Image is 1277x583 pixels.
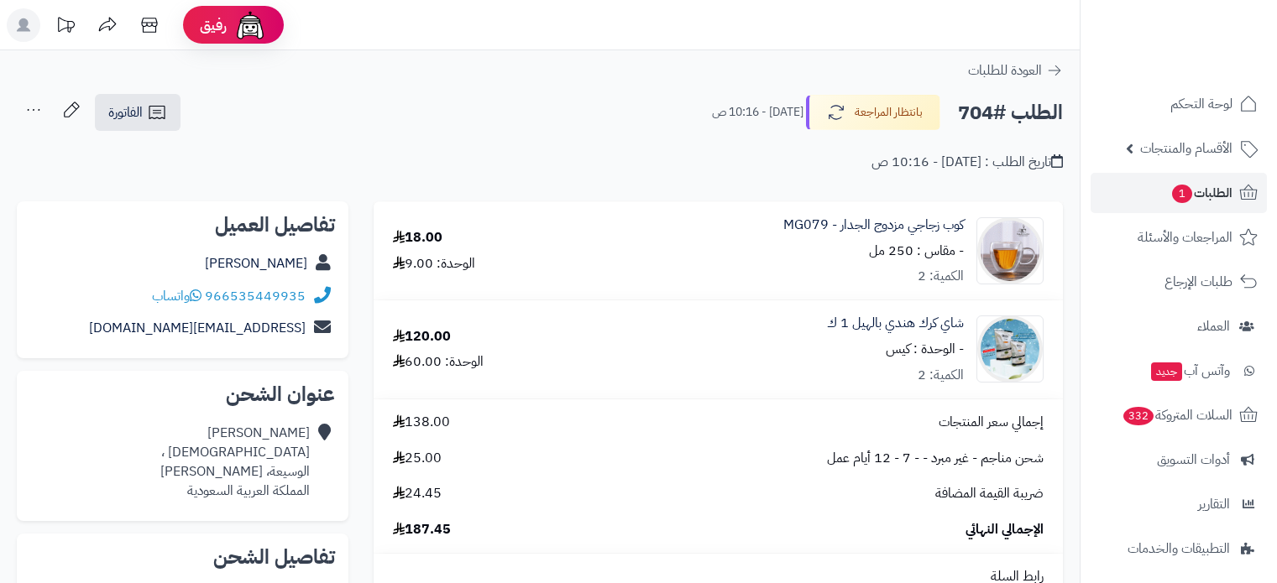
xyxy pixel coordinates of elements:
span: الإجمالي النهائي [966,520,1044,539]
span: 1 [1172,185,1192,203]
a: التطبيقات والخدمات [1091,528,1267,569]
div: [PERSON_NAME] [DEMOGRAPHIC_DATA] ، الوسيعة، [PERSON_NAME] المملكة العربية السعودية [160,424,310,500]
span: طلبات الإرجاع [1164,270,1233,294]
a: المراجعات والأسئلة [1091,217,1267,258]
a: واتساب [152,286,201,306]
a: السلات المتروكة332 [1091,395,1267,435]
span: رفيق [200,15,227,35]
a: التقارير [1091,484,1267,524]
span: 25.00 [393,449,442,468]
a: وآتس آبجديد [1091,351,1267,391]
span: 24.45 [393,484,442,503]
button: بانتظار المراجعة [806,95,940,130]
a: تحديثات المنصة [44,8,86,46]
img: 1735378284-1703022283-%D8%B4%D8%AA%D8%A7%D8%A1%20%D8%AF%D8%A7%D9%81%D8%A6%20%D9%85%D8%B9%20%D8%B4... [977,315,1043,383]
span: المراجعات والأسئلة [1138,226,1233,249]
a: كوب زجاجي مزدوج الجدار - MG079 [783,216,964,235]
div: الوحدة: 60.00 [393,352,484,372]
img: 1722434422-82-90x90.gif [977,217,1043,284]
a: [EMAIL_ADDRESS][DOMAIN_NAME] [89,318,306,338]
img: ai-face.png [233,8,267,42]
span: جديد [1151,362,1182,381]
a: طلبات الإرجاع [1091,262,1267,302]
span: ضريبة القيمة المضافة [935,484,1044,503]
span: 332 [1123,407,1154,425]
span: شحن مناجم - غير مبرد - - 7 - 12 أيام عمل [827,449,1044,468]
h2: عنوان الشحن [30,384,335,404]
span: العودة للطلبات [968,60,1042,81]
h2: الطلب #704 [958,96,1063,130]
span: أدوات التسويق [1157,448,1230,471]
div: الوحدة: 9.00 [393,254,475,273]
div: الكمية: 2 [918,267,964,286]
span: الفاتورة [108,102,143,122]
div: تاريخ الطلب : [DATE] - 10:16 ص [871,153,1063,172]
img: logo-2.png [1163,47,1261,82]
a: [PERSON_NAME] [205,253,307,273]
span: التطبيقات والخدمات [1128,537,1230,560]
a: 966535449935 [205,286,306,306]
span: وآتس آب [1149,359,1230,383]
span: السلات المتروكة [1122,403,1233,427]
a: العملاء [1091,306,1267,346]
span: العملاء [1197,315,1230,338]
span: الأقسام والمنتجات [1140,137,1233,160]
a: لوحة التحكم [1091,84,1267,124]
a: الفاتورة [95,94,181,131]
small: - الوحدة : كيس [886,339,964,359]
h2: تفاصيل الشحن [30,547,335,567]
span: التقارير [1198,492,1230,516]
span: 138.00 [393,413,450,432]
a: الطلبات1 [1091,173,1267,213]
span: الطلبات [1170,181,1233,205]
div: 120.00 [393,327,451,346]
div: الكمية: 2 [918,366,964,385]
small: [DATE] - 10:16 ص [712,104,803,121]
span: 187.45 [393,520,451,539]
a: شاي كرك هندي بالهيل 1 ك [827,314,964,333]
small: - مقاس : 250 مل [869,241,964,261]
span: لوحة التحكم [1170,92,1233,116]
a: العودة للطلبات [968,60,1063,81]
span: إجمالي سعر المنتجات [939,413,1044,432]
div: 18.00 [393,228,442,247]
h2: تفاصيل العميل [30,215,335,235]
a: أدوات التسويق [1091,440,1267,480]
